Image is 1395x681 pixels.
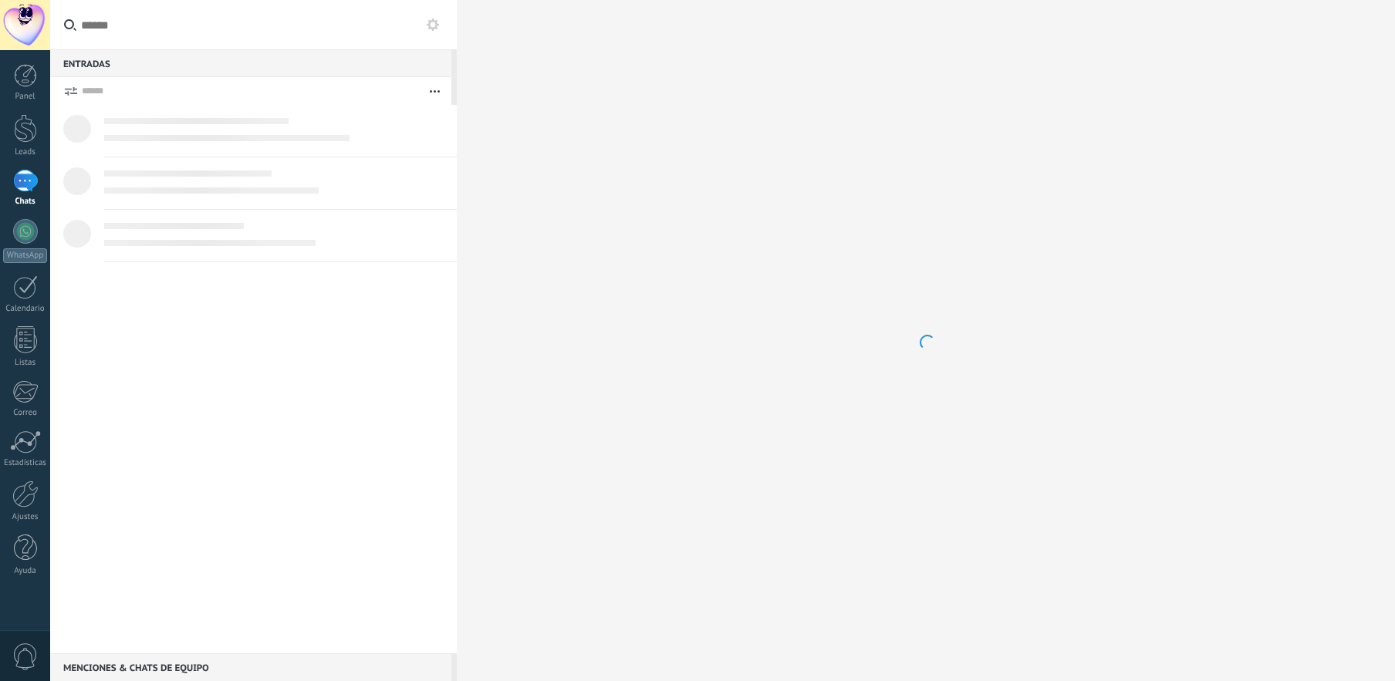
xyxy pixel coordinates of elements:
button: Más [418,77,451,105]
div: Ayuda [3,566,48,576]
div: WhatsApp [3,248,47,263]
div: Menciones & Chats de equipo [50,653,451,681]
div: Ajustes [3,512,48,522]
div: Calendario [3,304,48,314]
div: Estadísticas [3,458,48,468]
div: Leads [3,147,48,157]
div: Listas [3,358,48,368]
div: Correo [3,408,48,418]
div: Panel [3,92,48,102]
div: Chats [3,197,48,207]
div: Entradas [50,49,451,77]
